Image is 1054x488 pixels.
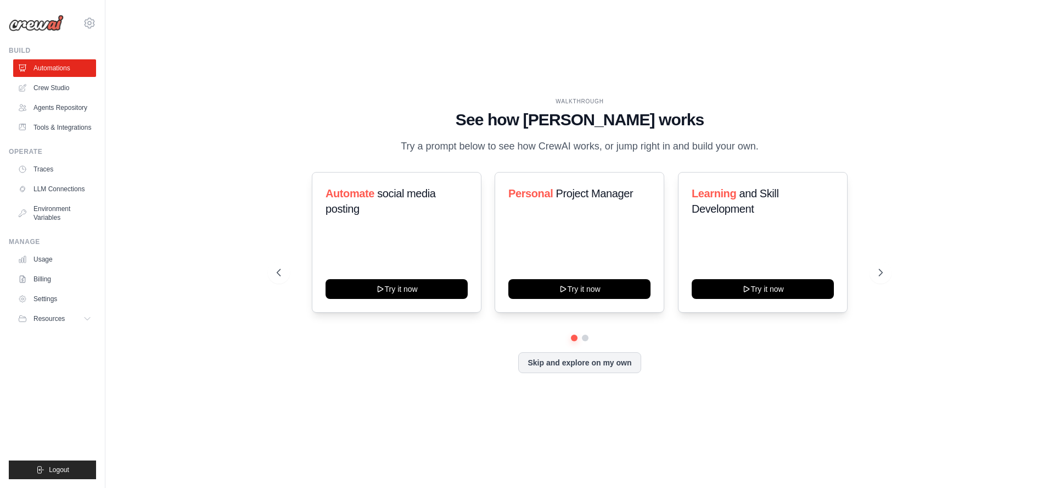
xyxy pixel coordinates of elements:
button: Try it now [508,279,651,299]
div: WALKTHROUGH [277,97,883,106]
button: Resources [13,310,96,328]
button: Try it now [326,279,468,299]
h1: See how [PERSON_NAME] works [277,110,883,130]
a: Environment Variables [13,200,96,226]
span: Personal [508,187,553,199]
a: Billing [13,270,96,288]
a: LLM Connections [13,180,96,198]
a: Usage [13,251,96,268]
a: Automations [13,59,96,77]
a: Settings [13,290,96,308]
p: Try a prompt below to see how CrewAI works, or jump right in and build your own. [395,138,764,154]
a: Traces [13,160,96,178]
div: Build [9,46,96,55]
span: Project Manager [556,187,633,199]
span: Resources [33,314,65,323]
span: Logout [49,465,69,474]
a: Crew Studio [13,79,96,97]
span: and Skill Development [692,187,778,215]
span: Automate [326,187,374,199]
div: Manage [9,237,96,246]
a: Tools & Integrations [13,119,96,136]
span: Learning [692,187,736,199]
button: Try it now [692,279,834,299]
img: Logo [9,15,64,31]
div: Operate [9,147,96,156]
a: Agents Repository [13,99,96,117]
button: Logout [9,461,96,479]
button: Skip and explore on my own [518,352,641,373]
span: social media posting [326,187,436,215]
